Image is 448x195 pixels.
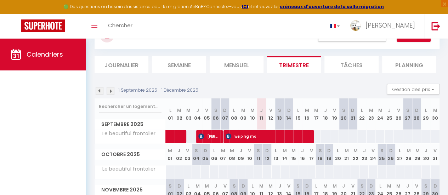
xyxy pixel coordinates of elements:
th: 19 [330,98,339,130]
abbr: S [318,147,322,154]
abbr: M [433,107,437,114]
span: Octobre 2025 [95,149,165,160]
abbr: V [397,107,400,114]
abbr: V [433,147,437,154]
th: 27 [403,98,412,130]
abbr: J [239,147,242,154]
p: 1 Septembre 2025 - 1 Décembre 2025 [119,87,198,94]
abbr: L [361,107,363,114]
abbr: V [310,147,313,154]
th: 14 [284,98,294,130]
abbr: M [323,183,328,189]
span: [PERSON_NAME] [365,21,415,30]
th: 20 [333,144,342,165]
th: 04 [193,98,202,130]
abbr: M [205,183,209,189]
li: Tâches [324,56,378,73]
th: 01 [166,144,175,165]
strong: ICI [242,4,248,10]
abbr: M [291,147,296,154]
th: 22 [357,98,367,130]
th: 11 [257,98,266,130]
abbr: L [315,183,317,189]
li: Semaine [152,56,206,73]
abbr: V [186,147,189,154]
th: 29 [413,144,422,165]
abbr: J [363,147,366,154]
abbr: V [287,183,290,189]
abbr: M [406,147,410,154]
abbr: S [406,107,409,114]
span: Le beautiful frontalier [96,130,157,138]
th: 20 [339,98,348,130]
abbr: M [250,107,254,114]
abbr: V [351,183,355,189]
abbr: S [195,147,198,154]
th: 03 [184,98,193,130]
th: 04 [192,144,201,165]
th: 16 [302,98,312,130]
span: Septembre 2025 [95,119,165,130]
abbr: V [205,107,208,114]
abbr: M [332,183,336,189]
abbr: S [424,183,427,189]
abbr: D [327,147,331,154]
abbr: M [353,147,358,154]
abbr: M [369,107,373,114]
abbr: V [223,183,227,189]
abbr: D [305,183,309,189]
abbr: S [214,107,217,114]
abbr: J [278,183,281,189]
th: 19 [324,144,333,165]
th: 01 [166,98,175,130]
abbr: D [369,183,373,189]
abbr: S [342,107,345,114]
abbr: M [268,183,273,189]
th: 30 [422,144,431,165]
th: 15 [289,144,298,165]
th: 28 [404,144,413,165]
th: 31 [431,144,440,165]
abbr: V [248,147,251,154]
abbr: D [177,183,181,189]
abbr: M [177,107,181,114]
a: Chercher [103,14,138,39]
th: 15 [293,98,302,130]
span: weiping mo [226,130,308,143]
abbr: M [221,147,225,154]
abbr: J [342,183,345,189]
abbr: J [260,107,263,114]
li: Trimestre [267,56,321,73]
abbr: L [379,183,381,189]
abbr: J [388,107,391,114]
abbr: V [269,107,272,114]
abbr: V [372,147,375,154]
th: 28 [412,98,421,130]
th: 17 [307,144,316,165]
th: 13 [275,98,284,130]
th: 14 [280,144,289,165]
span: [PERSON_NAME] [198,130,219,143]
abbr: D [223,107,227,114]
strong: créneaux d'ouverture de la salle migration [280,4,384,10]
th: 23 [360,144,369,165]
abbr: J [324,107,327,114]
abbr: L [297,107,299,114]
th: 26 [394,98,403,130]
abbr: M [168,147,172,154]
abbr: L [169,107,171,114]
span: Le beautiful frontalier [96,165,157,173]
th: 29 [421,98,430,130]
abbr: L [187,183,189,189]
abbr: M [283,147,287,154]
span: Chercher [108,22,132,29]
th: 23 [367,98,376,130]
abbr: J [425,147,427,154]
th: 22 [351,144,360,165]
span: Calendriers [27,50,63,59]
input: Rechercher un logement... [99,100,161,113]
li: Journalier [95,56,148,73]
abbr: M [387,183,391,189]
abbr: S [232,183,236,189]
th: 26 [386,144,395,165]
